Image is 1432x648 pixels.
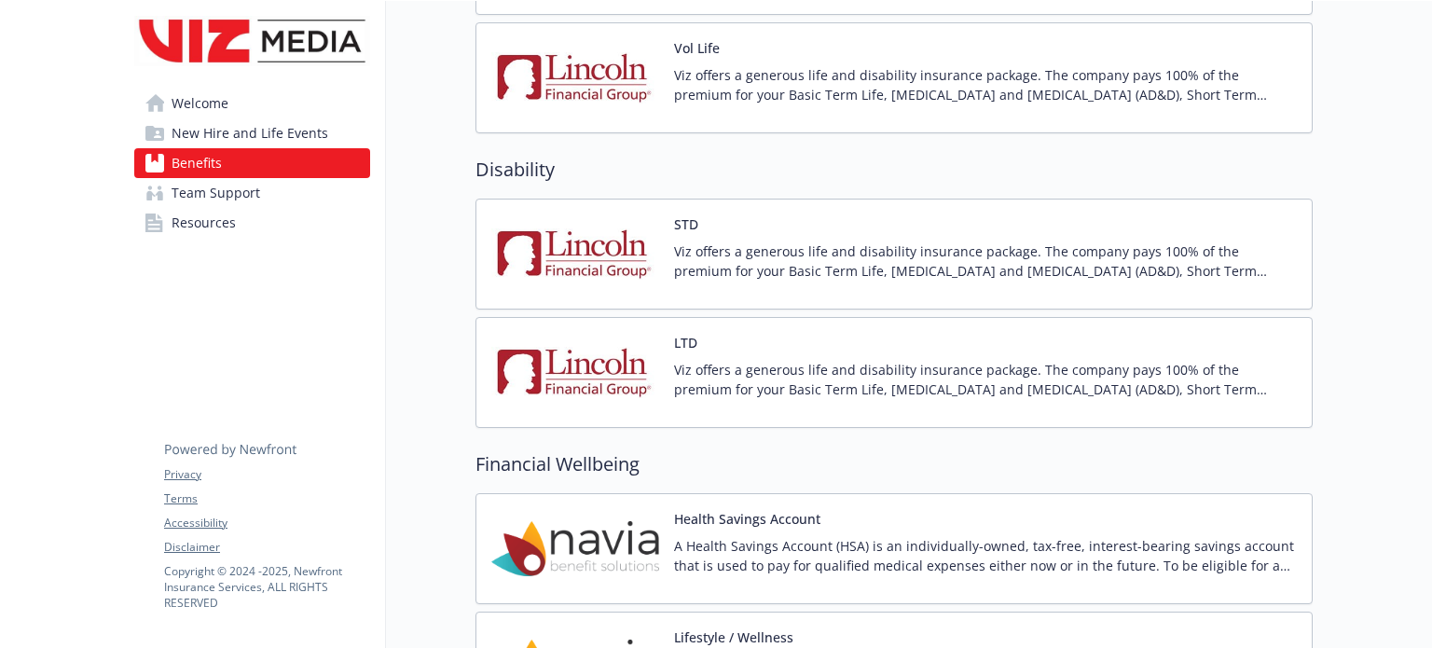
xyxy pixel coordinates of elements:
button: STD [674,214,698,234]
a: Resources [134,208,370,238]
a: Team Support [134,178,370,208]
span: Benefits [172,148,222,178]
h2: Financial Wellbeing [475,450,1313,478]
p: Viz offers a generous life and disability insurance package. The company pays 100% of the premium... [674,65,1297,104]
button: Vol Life [674,38,720,58]
a: Accessibility [164,515,369,531]
button: LTD [674,333,697,352]
button: Lifestyle / Wellness [674,627,793,647]
img: Lincoln Financial Group carrier logo [491,214,659,294]
a: Terms [164,490,369,507]
p: A Health Savings Account (HSA) is an individually-owned, tax-free, interest-bearing savings accou... [674,536,1297,575]
span: Team Support [172,178,260,208]
a: Privacy [164,466,369,483]
p: Viz offers a generous life and disability insurance package. The company pays 100% of the premium... [674,360,1297,399]
p: Viz offers a generous life and disability insurance package. The company pays 100% of the premium... [674,241,1297,281]
span: Welcome [172,89,228,118]
span: Resources [172,208,236,238]
img: Lincoln Financial Group carrier logo [491,38,659,117]
h2: Disability [475,156,1313,184]
p: Copyright © 2024 - 2025 , Newfront Insurance Services, ALL RIGHTS RESERVED [164,563,369,611]
img: Navia Benefit Solutions carrier logo [491,509,659,588]
a: New Hire and Life Events [134,118,370,148]
button: Health Savings Account [674,509,820,529]
span: New Hire and Life Events [172,118,328,148]
img: Lincoln Financial Group carrier logo [491,333,659,412]
a: Benefits [134,148,370,178]
a: Welcome [134,89,370,118]
a: Disclaimer [164,539,369,556]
